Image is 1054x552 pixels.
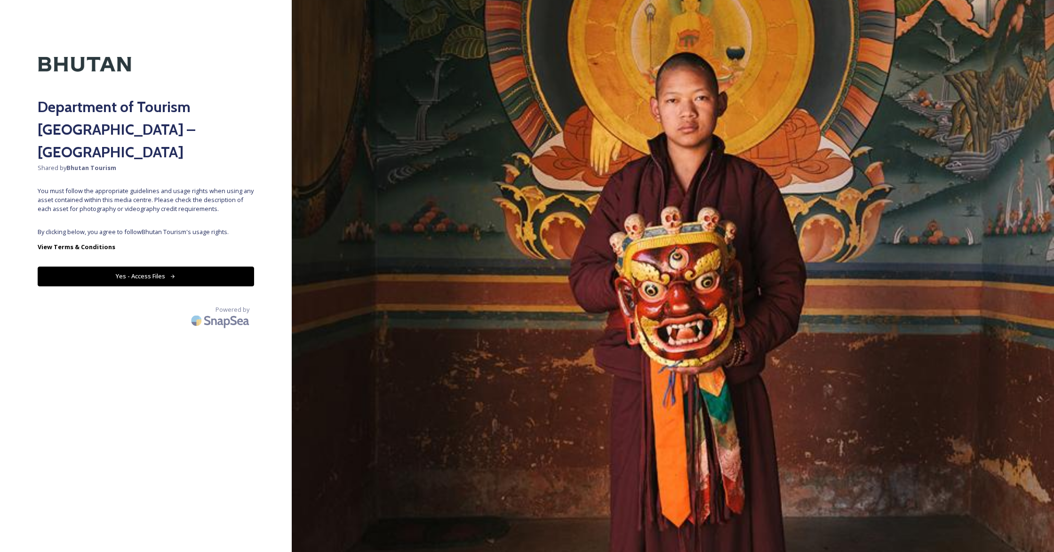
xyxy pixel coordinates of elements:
span: Shared by [38,163,254,172]
span: You must follow the appropriate guidelines and usage rights when using any asset contained within... [38,187,254,214]
img: Kingdom-of-Bhutan-Logo.png [38,38,132,91]
strong: Bhutan Tourism [66,163,116,172]
a: View Terms & Conditions [38,241,254,252]
strong: View Terms & Conditions [38,243,115,251]
span: Powered by [216,305,249,314]
h2: Department of Tourism [GEOGRAPHIC_DATA] – [GEOGRAPHIC_DATA] [38,96,254,163]
span: By clicking below, you agree to follow Bhutan Tourism 's usage rights. [38,227,254,236]
img: SnapSea Logo [188,309,254,332]
button: Yes - Access Files [38,267,254,286]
